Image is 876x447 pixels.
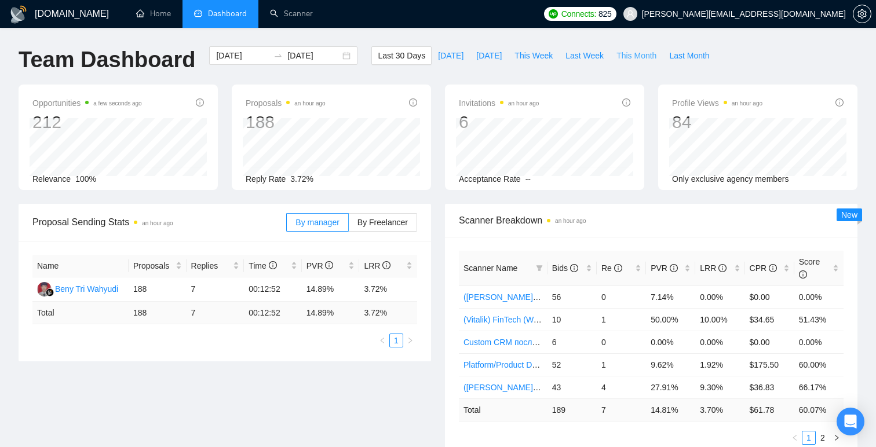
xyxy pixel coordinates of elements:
span: info-circle [614,264,622,272]
span: user [626,10,634,18]
li: Next Page [830,431,844,445]
button: right [403,334,417,347]
a: ([PERSON_NAME]) SaaS 2 [463,383,564,392]
span: info-circle [269,261,277,269]
span: to [273,51,283,60]
td: 3.72% [359,277,417,302]
span: Reply Rate [246,174,286,184]
td: 9.62% [646,353,695,376]
td: $175.50 [745,353,794,376]
a: 2 [816,431,829,444]
td: 7.14% [646,285,695,308]
span: Proposals [246,96,326,110]
li: 1 [389,334,403,347]
td: 00:12:52 [244,277,302,302]
li: Next Page [403,334,417,347]
a: ([PERSON_NAME]) AI 2 после обновы профиля [463,292,643,302]
span: By manager [295,218,339,227]
button: Last Week [559,46,610,65]
span: Time [249,261,276,270]
td: 1 [597,353,646,376]
span: PVR [306,261,334,270]
div: 212 [32,111,142,133]
time: an hour ago [508,100,539,107]
span: Score [799,257,820,279]
span: info-circle [382,261,390,269]
li: Previous Page [788,431,802,445]
td: 14.89 % [302,302,360,324]
td: 43 [547,376,597,398]
span: 3.72% [290,174,313,184]
button: Last 30 Days [371,46,432,65]
span: right [833,434,840,441]
th: Replies [187,255,244,277]
span: Only exclusive agency members [672,174,789,184]
span: info-circle [409,98,417,107]
span: PVR [651,263,678,273]
td: 188 [129,277,187,302]
td: 56 [547,285,597,308]
td: $0.00 [745,285,794,308]
td: 10.00% [695,308,744,331]
span: info-circle [835,98,844,107]
li: 2 [816,431,830,445]
span: Invitations [459,96,539,110]
span: Connects: [561,8,596,20]
img: logo [9,5,28,24]
td: 14.89% [302,277,360,302]
a: (Vitalik) FinTech (Web) [463,315,545,324]
a: BTBeny Tri Wahyudi [37,284,118,293]
td: 52 [547,353,597,376]
button: setting [853,5,871,23]
span: info-circle [196,98,204,107]
td: 6 [547,331,597,353]
a: 1 [802,431,815,444]
td: 66.17% [794,376,844,398]
span: [DATE] [476,49,502,62]
div: 188 [246,111,326,133]
span: Last Week [565,49,604,62]
img: BT [37,282,52,296]
td: 14.81 % [646,398,695,421]
td: 7 [187,302,244,324]
a: 1 [390,334,403,347]
td: 9.30% [695,376,744,398]
time: an hour ago [555,218,586,224]
td: 00:12:52 [244,302,302,324]
input: End date [287,49,340,62]
div: 6 [459,111,539,133]
td: 50.00% [646,308,695,331]
span: 100% [75,174,96,184]
span: LRR [700,263,727,273]
td: $ 61.78 [745,398,794,421]
button: [DATE] [432,46,470,65]
td: 3.72 % [359,302,417,324]
td: 4 [597,376,646,398]
td: 1.92% [695,353,744,376]
span: info-circle [325,261,333,269]
a: setting [853,9,871,19]
td: 0.00% [794,331,844,353]
td: 1 [597,308,646,331]
button: [DATE] [470,46,508,65]
span: Replies [191,259,231,272]
time: an hour ago [294,100,325,107]
span: left [379,337,386,344]
a: Platform/Product Development (Чисто продкты) (после обновы профилей) [463,360,738,369]
span: Proposal Sending Stats [32,215,286,229]
span: info-circle [799,270,807,279]
div: 84 [672,111,762,133]
span: filter [534,259,545,277]
li: Previous Page [375,334,389,347]
span: right [407,337,414,344]
span: Bids [552,263,578,273]
td: 7 [597,398,646,421]
div: Open Intercom Messenger [837,408,864,435]
span: Scanner Name [463,263,517,273]
td: 7 [187,277,244,302]
td: $34.65 [745,308,794,331]
span: Dashboard [208,9,247,19]
button: right [830,431,844,445]
span: info-circle [570,264,578,272]
span: dashboard [194,9,202,17]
